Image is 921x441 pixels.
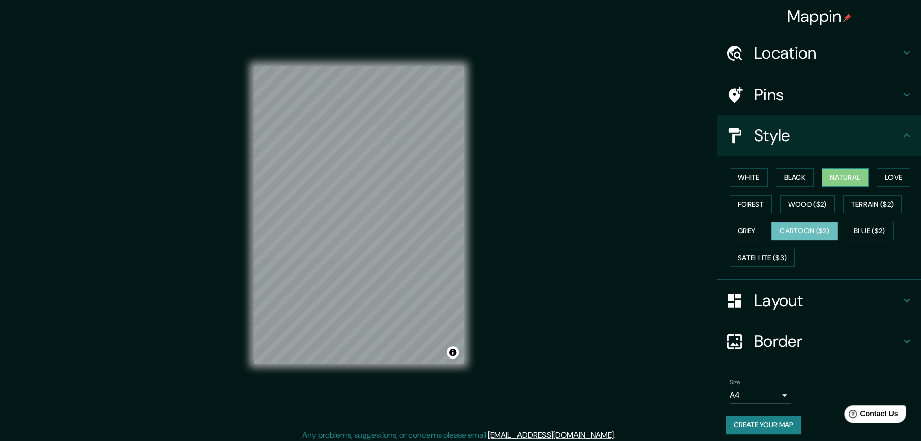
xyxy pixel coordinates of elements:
button: Blue ($2) [846,222,894,240]
button: Black [776,168,814,187]
a: [EMAIL_ADDRESS][DOMAIN_NAME] [488,430,614,440]
h4: Border [754,331,901,351]
button: Natural [822,168,869,187]
h4: Location [754,43,901,63]
div: Location [717,33,921,73]
iframe: Help widget launcher [830,401,910,430]
h4: Style [754,125,901,146]
canvas: Map [254,66,464,364]
h4: Mappin [787,6,852,26]
div: A4 [730,387,791,403]
button: Grey [730,222,763,240]
button: Terrain ($2) [843,195,902,214]
img: pin-icon.png [843,14,851,22]
button: Cartoon ($2) [771,222,838,240]
button: Love [877,168,910,187]
div: Border [717,321,921,362]
label: Size [730,378,740,387]
h4: Layout [754,290,901,311]
div: Pins [717,74,921,115]
div: Layout [717,280,921,321]
button: Wood ($2) [780,195,835,214]
h4: Pins [754,85,901,105]
button: Toggle attribution [447,346,459,359]
button: Satellite ($3) [730,249,795,267]
div: Style [717,115,921,156]
button: Create your map [726,416,801,434]
button: White [730,168,768,187]
button: Forest [730,195,772,214]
